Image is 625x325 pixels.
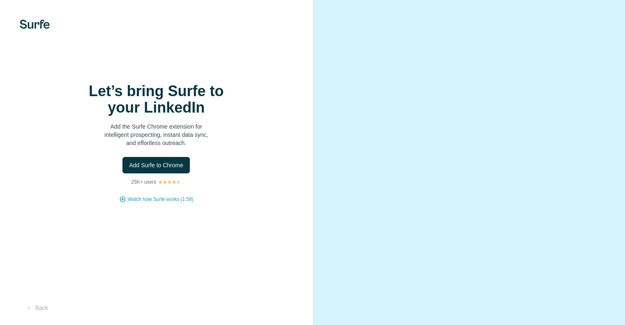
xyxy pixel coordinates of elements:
img: Rating Stars [158,180,181,184]
button: Add Surfe to Chrome [122,157,190,173]
button: Back [20,300,54,315]
h1: Let’s bring Surfe to your LinkedIn [74,83,238,116]
img: Surfe's logo [20,20,50,29]
span: Add Surfe to Chrome [129,161,183,169]
button: Watch how Surfe works (1:58) [128,196,194,203]
p: 25K+ users [131,178,156,186]
p: Add the Surfe Chrome extension for intelligent prospecting, instant data sync, and effortless out... [74,122,238,147]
